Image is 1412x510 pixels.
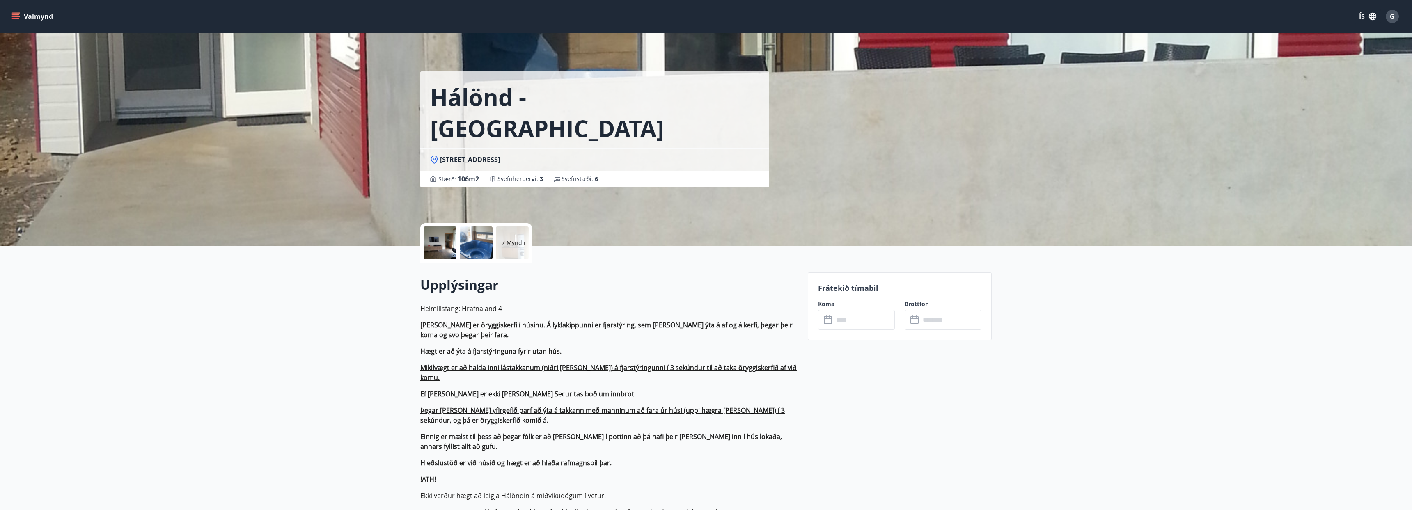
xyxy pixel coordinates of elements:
[818,300,895,308] label: Koma
[420,363,797,382] ins: Mikilvægt er að halda inni lástakkanum (niðri [PERSON_NAME]) á fjarstýringunni í 3 sekúndur til a...
[498,239,526,247] p: +7 Myndir
[420,347,562,356] strong: Hægt er að ýta á fjarstýringuna fyrir utan hús.
[420,304,798,313] p: Heimilisfang: Hrafnaland 4
[420,320,793,339] strong: [PERSON_NAME] er öryggiskerfi í húsinu. Á lyklakippunni er fjarstýring, sem [PERSON_NAME] ýta á a...
[420,458,612,467] strong: Hleðslustöð er við húsið og hægt er að hlaða rafmagnsbíl þar.
[430,81,759,144] h1: Hálönd - [GEOGRAPHIC_DATA]
[420,276,798,294] h2: Upplýsingar
[562,175,598,183] span: Svefnstæði :
[1355,9,1381,24] button: ÍS
[1382,7,1402,26] button: G
[420,491,798,501] p: Ekki verður hægt að leigja Hálöndin á miðvikudögum í vetur.
[420,475,436,484] strong: !ATH!
[595,175,598,183] span: 6
[1390,12,1395,21] span: G
[10,9,56,24] button: menu
[458,174,479,183] span: 106 m2
[440,155,500,164] span: [STREET_ADDRESS]
[540,175,543,183] span: 3
[420,432,782,451] strong: Einnig er mælst til þess að þegar fólk er að [PERSON_NAME] í pottinn að þá hafi þeir [PERSON_NAME...
[420,389,636,398] strong: Ef [PERSON_NAME] er ekki [PERSON_NAME] Securitas boð um innbrot.
[905,300,981,308] label: Brottför
[420,406,785,425] ins: Þegar [PERSON_NAME] yfirgefið þarf að ýta á takkann með manninum að fara úr húsi (uppi hægra [PER...
[497,175,543,183] span: Svefnherbergi :
[818,283,981,293] p: Frátekið tímabil
[438,174,479,184] span: Stærð :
